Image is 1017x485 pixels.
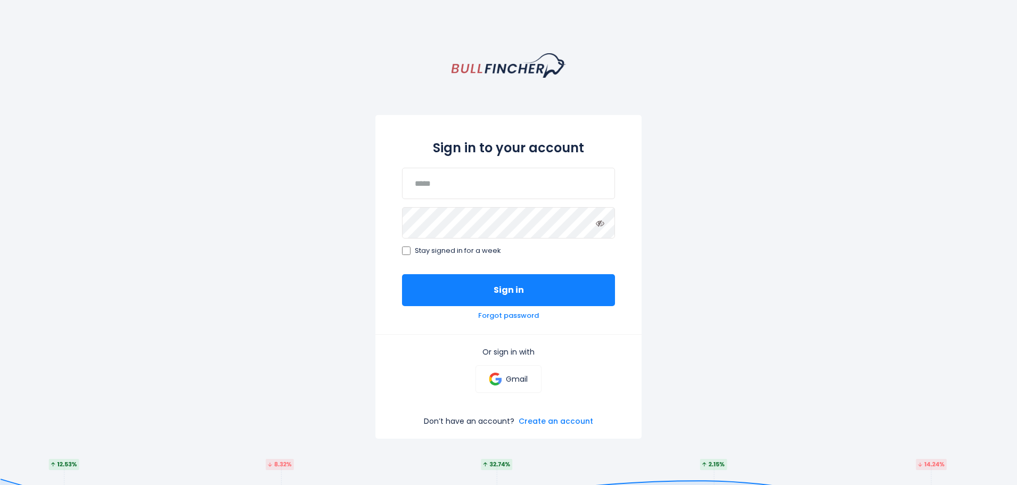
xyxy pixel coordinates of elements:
[452,53,566,78] a: homepage
[402,347,615,357] p: Or sign in with
[402,138,615,157] h2: Sign in to your account
[402,274,615,306] button: Sign in
[475,365,541,393] a: Gmail
[415,246,501,256] span: Stay signed in for a week
[506,374,528,384] p: Gmail
[519,416,593,426] a: Create an account
[402,246,411,255] input: Stay signed in for a week
[478,311,539,320] a: Forgot password
[424,416,514,426] p: Don’t have an account?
